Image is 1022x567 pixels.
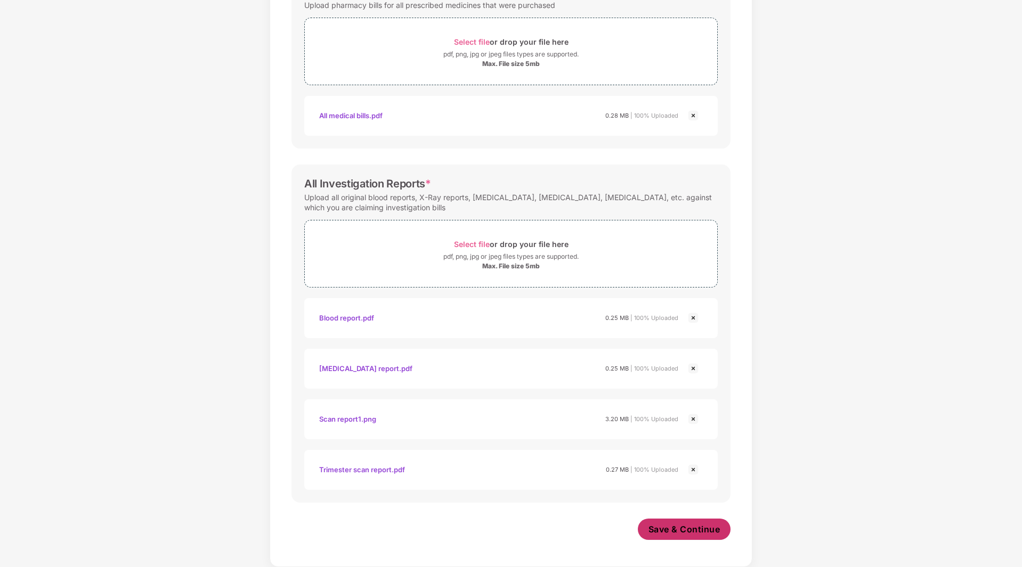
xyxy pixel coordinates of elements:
[304,190,718,215] div: Upload all original blood reports, X-Ray reports, [MEDICAL_DATA], [MEDICAL_DATA], [MEDICAL_DATA],...
[443,251,579,262] div: pdf, png, jpg or jpeg files types are supported.
[687,413,700,425] img: svg+xml;base64,PHN2ZyBpZD0iQ3Jvc3MtMjR4MjQiIHhtbG5zPSJodHRwOi8vd3d3LnczLm9yZy8yMDAwL3N2ZyIgd2lkdG...
[630,466,678,473] span: | 100% Uploaded
[630,112,678,119] span: | 100% Uploaded
[454,237,569,251] div: or drop your file here
[687,463,700,476] img: svg+xml;base64,PHN2ZyBpZD0iQ3Jvc3MtMjR4MjQiIHhtbG5zPSJodHRwOi8vd3d3LnczLm9yZy8yMDAwL3N2ZyIgd2lkdG...
[687,362,700,375] img: svg+xml;base64,PHN2ZyBpZD0iQ3Jvc3MtMjR4MjQiIHhtbG5zPSJodHRwOi8vd3d3LnczLm9yZy8yMDAwL3N2ZyIgd2lkdG...
[638,519,731,540] button: Save & Continue
[443,49,579,60] div: pdf, png, jpg or jpeg files types are supported.
[606,466,629,473] span: 0.27 MB
[319,461,405,479] div: Trimester scan report.pdf
[605,365,629,372] span: 0.25 MB
[687,109,700,122] img: svg+xml;base64,PHN2ZyBpZD0iQ3Jvc3MtMjR4MjQiIHhtbG5zPSJodHRwOi8vd3d3LnczLm9yZy8yMDAwL3N2ZyIgd2lkdG...
[630,314,678,322] span: | 100% Uploaded
[605,415,629,423] span: 3.20 MB
[454,37,490,46] span: Select file
[630,415,678,423] span: | 100% Uploaded
[482,60,540,68] div: Max. File size 5mb
[319,359,412,377] div: [MEDICAL_DATA] report.pdf
[454,35,569,49] div: or drop your file here
[305,26,717,77] span: Select fileor drop your file herepdf, png, jpg or jpeg files types are supported.Max. File size 5mb
[319,106,383,125] div: All medical bills.pdf
[605,314,629,322] span: 0.25 MB
[687,311,700,324] img: svg+xml;base64,PHN2ZyBpZD0iQ3Jvc3MtMjR4MjQiIHhtbG5zPSJodHRwOi8vd3d3LnczLm9yZy8yMDAwL3N2ZyIgd2lkdG...
[482,262,540,270] div: Max. File size 5mb
[630,365,678,372] span: | 100% Uploaded
[304,177,431,190] div: All Investigation Reports
[305,228,717,279] span: Select fileor drop your file herepdf, png, jpg or jpeg files types are supported.Max. File size 5mb
[454,240,490,249] span: Select file
[605,112,629,119] span: 0.28 MB
[319,410,376,428] div: Scan report1.png
[319,309,374,327] div: Blood report.pdf
[648,523,720,535] span: Save & Continue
